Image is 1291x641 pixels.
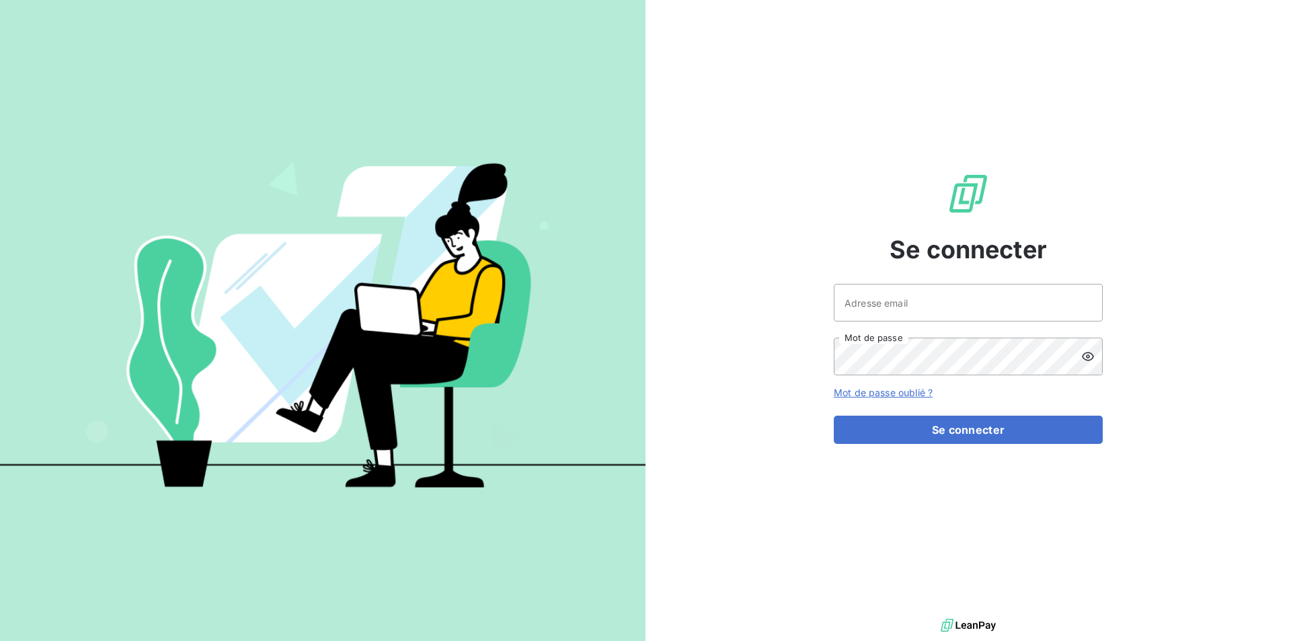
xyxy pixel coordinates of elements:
[941,615,996,636] img: logo
[947,172,990,215] img: Logo LeanPay
[890,231,1047,268] span: Se connecter
[834,284,1103,322] input: placeholder
[834,416,1103,444] button: Se connecter
[834,387,933,398] a: Mot de passe oublié ?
